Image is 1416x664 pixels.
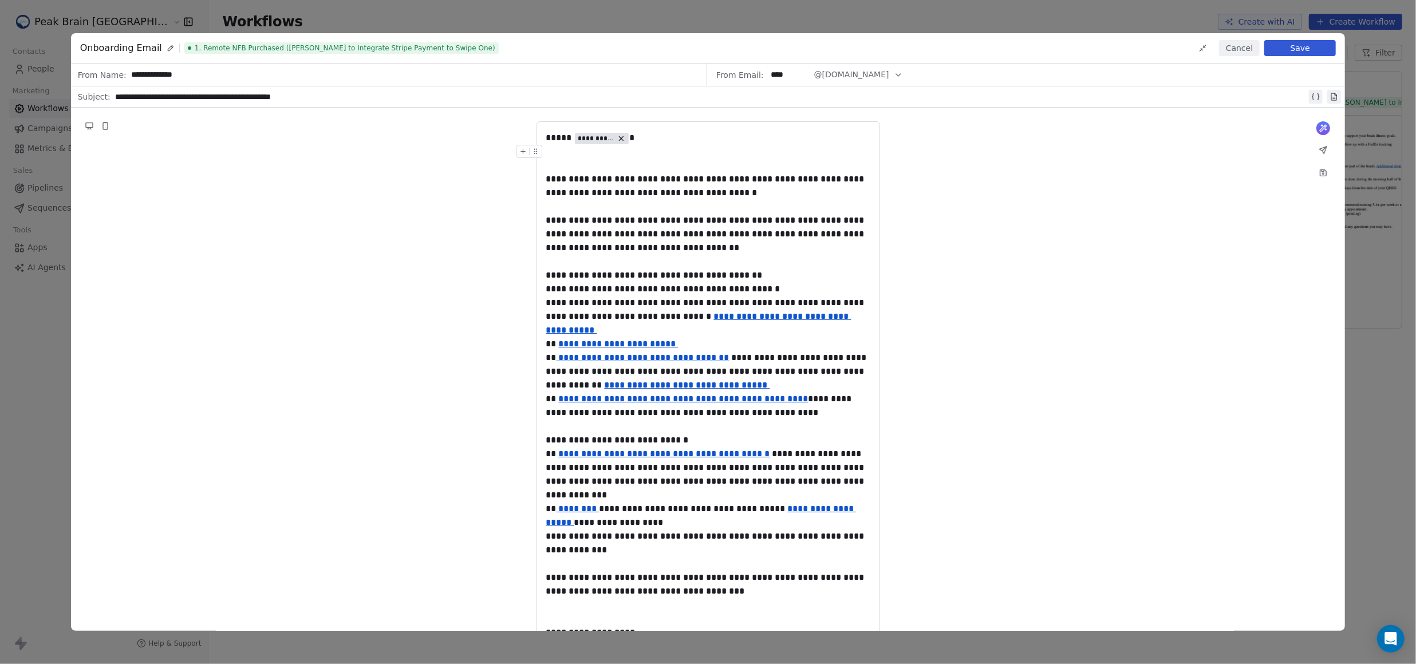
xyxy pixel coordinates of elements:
span: @[DOMAIN_NAME] [814,69,889,81]
span: From Email: [716,69,764,81]
span: Subject: [78,91,111,106]
span: Onboarding Email [80,41,162,55]
button: Save [1264,40,1336,56]
span: From Name: [78,69,127,81]
button: Cancel [1219,40,1260,56]
span: 1. Remote NFB Purchased ([PERSON_NAME] to Integrate Stripe Payment to Swipe One) [184,42,499,54]
div: Open Intercom Messenger [1377,625,1405,653]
